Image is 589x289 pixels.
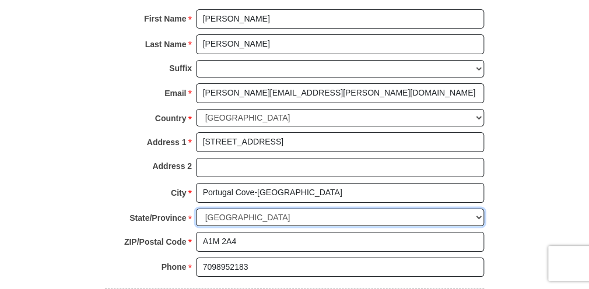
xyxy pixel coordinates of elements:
strong: First Name [144,10,186,27]
strong: Email [164,85,186,101]
strong: Suffix [169,60,192,76]
strong: Phone [162,259,187,275]
strong: Country [155,110,187,126]
strong: Address 1 [147,134,187,150]
strong: Address 2 [152,158,192,174]
strong: Last Name [145,36,187,52]
strong: State/Province [129,210,186,226]
strong: City [171,185,186,201]
strong: ZIP/Postal Code [124,234,187,250]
